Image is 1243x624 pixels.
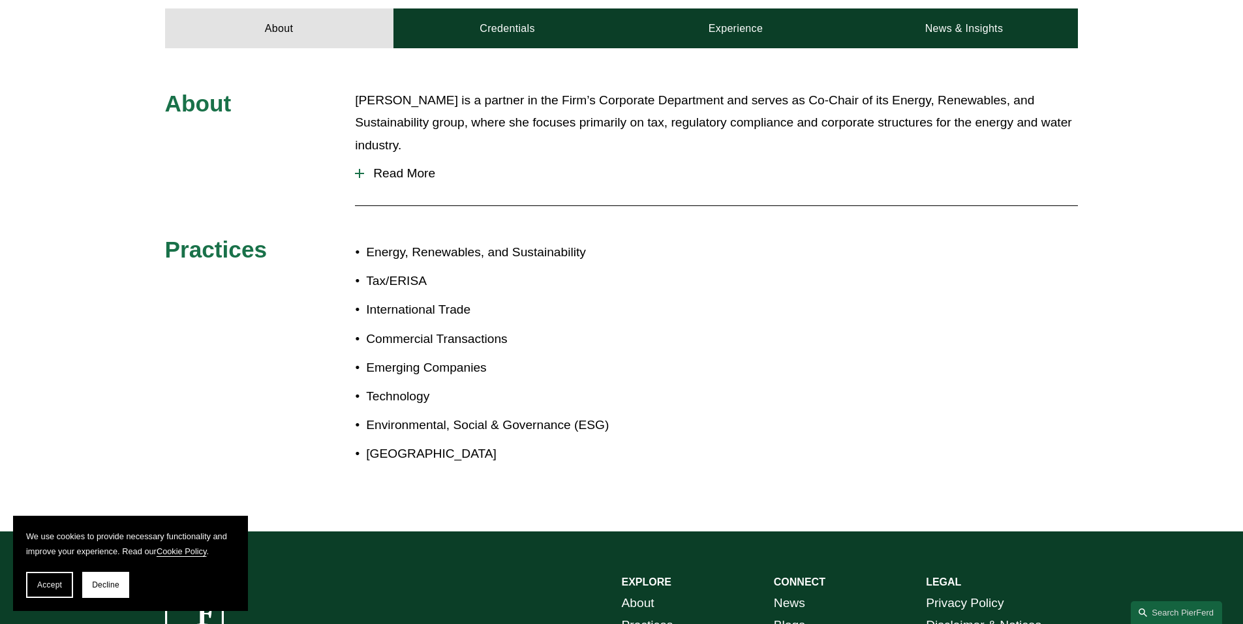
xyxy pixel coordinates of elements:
a: News [774,592,805,615]
a: Cookie Policy [157,546,207,556]
a: Privacy Policy [926,592,1004,615]
a: Experience [622,8,850,48]
p: We use cookies to provide necessary functionality and improve your experience. Read our . [26,529,235,559]
p: [PERSON_NAME] is a partner in the Firm’s Corporate Department and serves as Co-Chair of its Energ... [355,89,1078,157]
strong: EXPLORE [622,576,671,587]
button: Decline [82,572,129,598]
span: About [165,91,232,116]
span: Decline [92,580,119,589]
button: Read More [355,156,1078,190]
span: Accept [37,580,62,589]
p: International Trade [366,299,660,321]
p: Technology [366,385,660,408]
strong: LEGAL [926,576,961,587]
a: About [165,8,393,48]
a: Credentials [393,8,622,48]
p: [GEOGRAPHIC_DATA] [366,443,660,466]
section: Cookie banner [13,516,248,611]
a: Search this site [1131,601,1222,624]
strong: CONNECT [774,576,825,587]
span: Read More [364,166,1078,181]
p: Energy, Renewables, and Sustainability [366,241,660,264]
p: Environmental, Social & Governance (ESG) [366,414,660,437]
p: Emerging Companies [366,357,660,379]
a: About [622,592,654,615]
span: Practices [165,237,268,262]
p: Tax/ERISA [366,270,660,293]
p: Commercial Transactions [366,328,660,351]
a: News & Insights [850,8,1078,48]
button: Accept [26,572,73,598]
